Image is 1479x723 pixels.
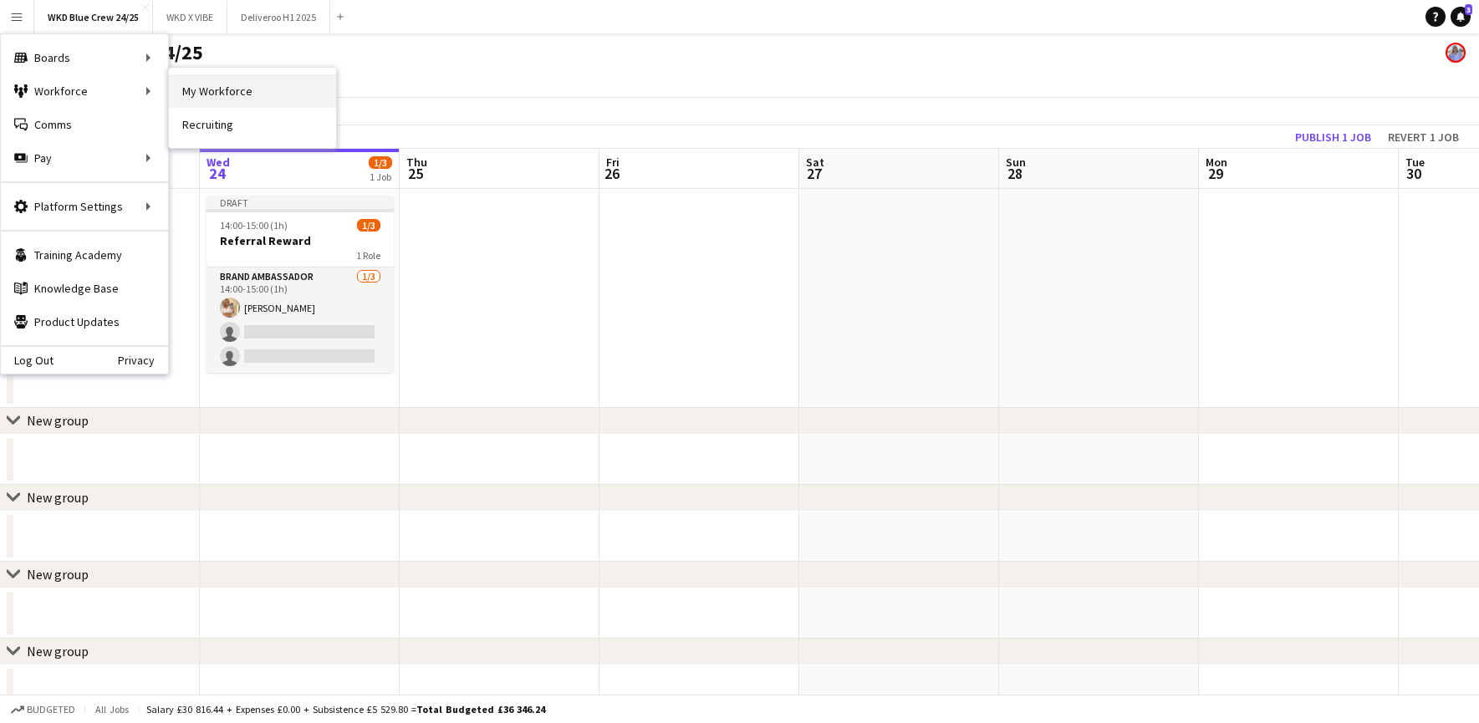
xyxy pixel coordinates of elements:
span: 29 [1203,164,1227,183]
a: Privacy [118,354,168,367]
span: 25 [404,164,427,183]
div: Platform Settings [1,190,168,223]
a: My Workforce [169,74,336,108]
span: 27 [803,164,824,183]
a: Knowledge Base [1,272,168,305]
div: 1 Job [370,171,391,183]
h3: Referral Reward [207,233,394,248]
span: Thu [406,155,427,170]
button: Publish 1 job [1288,126,1378,148]
app-user-avatar: Lucy Hillier [1446,43,1466,63]
span: 30 [1403,164,1425,183]
a: Product Updates [1,305,168,339]
span: Tue [1405,155,1425,170]
div: Pay [1,141,168,175]
app-card-role: Brand Ambassador1/314:00-15:00 (1h)[PERSON_NAME] [207,267,394,373]
span: 14:00-15:00 (1h) [220,219,288,232]
a: Log Out [1,354,54,367]
div: Boards [1,41,168,74]
a: Training Academy [1,238,168,272]
span: All jobs [92,703,132,715]
div: Salary £30 816.44 + Expenses £0.00 + Subsistence £5 529.80 = [146,703,545,715]
button: WKD Blue Crew 24/25 [34,1,153,33]
span: 1 Role [356,249,380,262]
button: Budgeted [8,700,78,719]
div: Draft [207,196,394,209]
span: 1/3 [369,156,392,169]
button: Deliveroo H1 2025 [227,1,330,33]
span: Mon [1206,155,1227,170]
a: 3 [1451,7,1471,27]
button: WKD X VIBE [153,1,227,33]
div: New group [27,412,89,429]
a: Comms [1,108,168,141]
span: Fri [606,155,620,170]
div: New group [27,643,89,659]
span: Sun [1006,155,1026,170]
div: New group [27,489,89,506]
span: Total Budgeted £36 346.24 [416,703,545,715]
app-job-card: Draft14:00-15:00 (1h)1/3Referral Reward1 RoleBrand Ambassador1/314:00-15:00 (1h)[PERSON_NAME] [207,196,394,373]
span: Budgeted [27,704,75,715]
span: Wed [207,155,230,170]
button: Revert 1 job [1381,126,1466,148]
span: Sat [806,155,824,170]
span: 28 [1003,164,1026,183]
span: 26 [604,164,620,183]
span: 1/3 [357,219,380,232]
div: New group [27,566,89,583]
span: 24 [204,164,230,183]
a: Recruiting [169,108,336,141]
div: Workforce [1,74,168,108]
span: 3 [1465,4,1472,15]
